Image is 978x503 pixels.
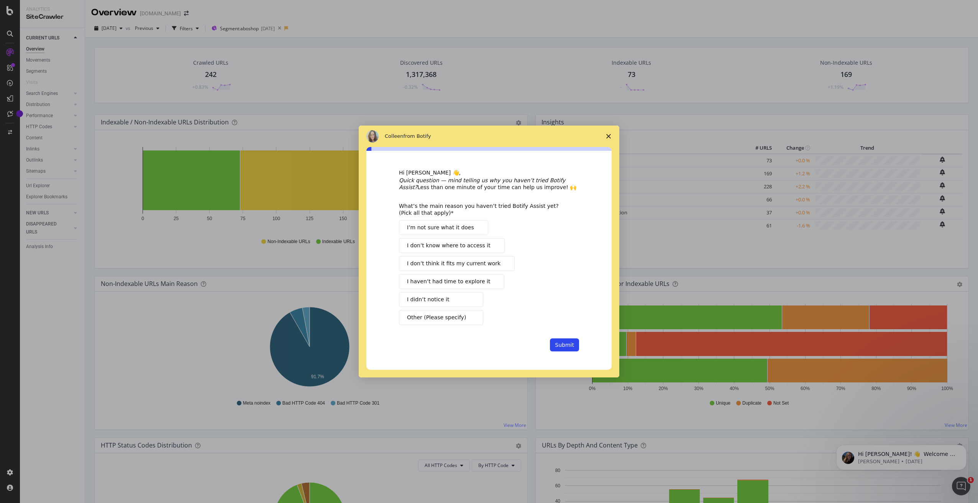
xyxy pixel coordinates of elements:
[399,203,568,216] div: What’s the main reason you haven’t tried Botify Assist yet? (Pick all that apply)
[11,16,142,41] div: message notification from Laura, 63w ago. Hi Tim-Philipp! 👋 Welcome to Botify chat support! Have ...
[385,133,404,139] span: Colleen
[407,278,490,286] span: I haven’t had time to explore it
[33,22,132,29] p: Hi [PERSON_NAME]! 👋 Welcome to Botify chat support! Have a question? Reply to this message and ou...
[399,274,504,289] button: I haven’t had time to explore it
[399,177,579,191] div: Less than one minute of your time can help us improve! 🙌
[399,238,505,253] button: I don’t know where to access it
[33,29,132,36] p: Message from Laura, sent 63w ago
[550,338,579,351] button: Submit
[17,23,30,35] img: Profile image for Laura
[366,130,379,142] img: Profile image for Colleen
[404,133,431,139] span: from Botify
[399,220,488,235] button: I’m not sure what it does
[407,224,474,232] span: I’m not sure what it does
[399,169,579,177] div: Hi [PERSON_NAME] 👋,
[399,177,565,190] i: Quick question — mind telling us why you haven’t tried Botify Assist?
[399,292,483,307] button: I didn’t notice it
[407,260,500,268] span: I don’t think it fits my current work
[399,310,483,325] button: Other (Please specify)
[407,314,466,322] span: Other (Please specify)
[598,126,619,147] span: Close survey
[407,296,449,304] span: I didn’t notice it
[407,242,491,250] span: I don’t know where to access it
[399,256,515,271] button: I don’t think it fits my current work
